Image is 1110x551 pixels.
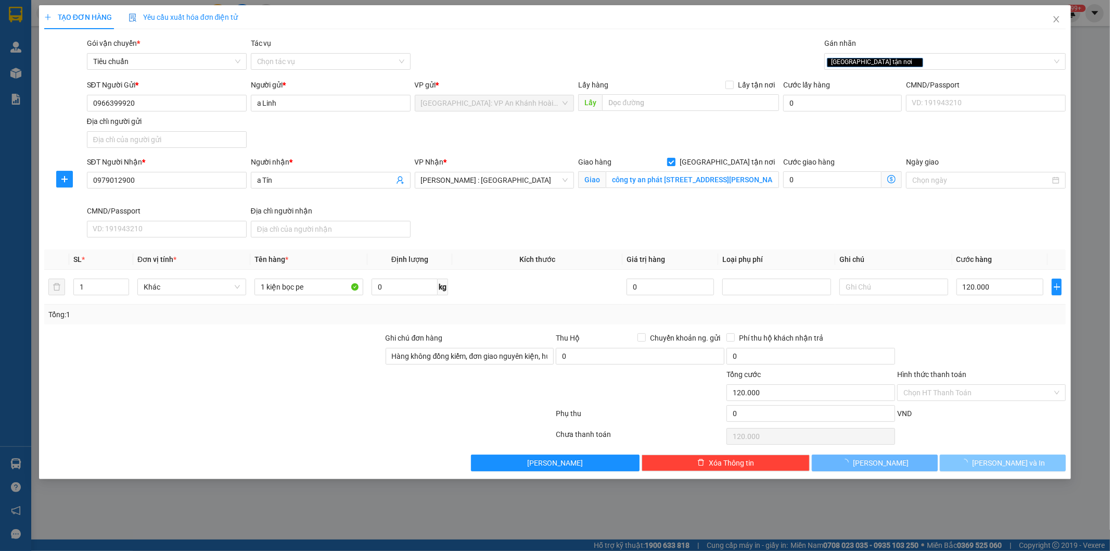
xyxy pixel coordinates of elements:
div: SĐT Người Gửi [87,79,247,91]
div: Chưa thanh toán [555,429,726,447]
input: Địa chỉ của người nhận [251,221,411,237]
div: SĐT Người Nhận [87,156,247,168]
th: Loại phụ phí [718,249,835,270]
span: Giao hàng [578,158,611,166]
span: Tổng cước [726,370,761,379]
span: dollar-circle [887,175,896,183]
span: TẠO ĐƠN HÀNG [44,13,112,21]
img: icon [129,14,137,22]
div: Người gửi [251,79,411,91]
button: delete [48,279,65,295]
div: Người nhận [251,156,411,168]
div: Phụ thu [555,408,726,426]
input: Ghi Chú [839,279,948,295]
span: Cước hàng [956,255,992,264]
span: Yêu cầu xuất hóa đơn điện tử [129,13,238,21]
div: Địa chỉ người nhận [251,205,411,217]
span: Đơn vị tính [137,255,176,264]
div: CMND/Passport [87,205,247,217]
input: Địa chỉ của người gửi [87,131,247,148]
span: Lấy hàng [578,81,608,89]
label: Hình thức thanh toán [897,370,966,379]
input: Ghi chú đơn hàng [386,348,554,365]
span: [PERSON_NAME] và In [972,457,1045,469]
button: plus [1052,279,1062,295]
span: Thu Hộ [556,334,580,342]
label: Tác vụ [251,39,272,47]
span: Khác [144,279,240,295]
button: [PERSON_NAME] [471,455,640,471]
span: Lấy tận nơi [734,79,779,91]
span: [PERSON_NAME] [853,457,909,469]
span: [GEOGRAPHIC_DATA] tận nơi [675,156,779,168]
label: Ghi chú đơn hàng [386,334,443,342]
span: close [914,59,919,65]
input: 0 [627,279,714,295]
button: deleteXóa Thông tin [642,455,810,471]
span: plus [1052,283,1061,291]
span: Hồ Chí Minh : Kho Quận 12 [421,172,568,188]
input: Cước lấy hàng [783,95,902,111]
label: Cước giao hàng [783,158,835,166]
span: Xóa Thông tin [709,457,754,469]
span: Định lượng [391,255,428,264]
span: Lấy [578,94,602,111]
span: Gói vận chuyển [87,39,140,47]
span: Tiêu chuẩn [93,54,240,69]
span: [PERSON_NAME] [527,457,583,469]
span: user-add [396,176,404,184]
input: Ngày giao [912,174,1050,186]
span: Giá trị hàng [627,255,665,264]
span: Giao [578,171,606,188]
span: VP Nhận [415,158,444,166]
label: Gán nhãn [824,39,856,47]
span: Chuyển khoản ng. gửi [646,332,724,344]
span: delete [697,459,705,467]
span: plus [57,175,72,183]
div: VP gửi [415,79,575,91]
button: [PERSON_NAME] và In [940,455,1066,471]
div: Địa chỉ người gửi [87,116,247,127]
span: loading [961,459,972,466]
span: plus [44,14,52,21]
input: Dọc đường [602,94,779,111]
div: Tổng: 1 [48,309,428,320]
span: close [1052,15,1061,23]
th: Ghi chú [835,249,952,270]
span: Tên hàng [254,255,288,264]
span: Kích thước [519,255,555,264]
label: Ngày giao [906,158,939,166]
button: [PERSON_NAME] [812,455,938,471]
span: kg [438,279,448,295]
input: VD: Bàn, Ghế [254,279,363,295]
span: loading [841,459,853,466]
button: Close [1042,5,1071,34]
input: Giao tận nơi [606,171,779,188]
span: VND [897,409,912,418]
label: Cước lấy hàng [783,81,830,89]
span: Hà Nội: VP An Khánh Hoài Đức [421,95,568,111]
div: CMND/Passport [906,79,1066,91]
input: Cước giao hàng [783,171,882,188]
span: SL [73,255,82,264]
span: [GEOGRAPHIC_DATA] tận nơi [827,58,923,67]
button: plus [56,171,73,187]
span: Phí thu hộ khách nhận trả [735,332,827,344]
